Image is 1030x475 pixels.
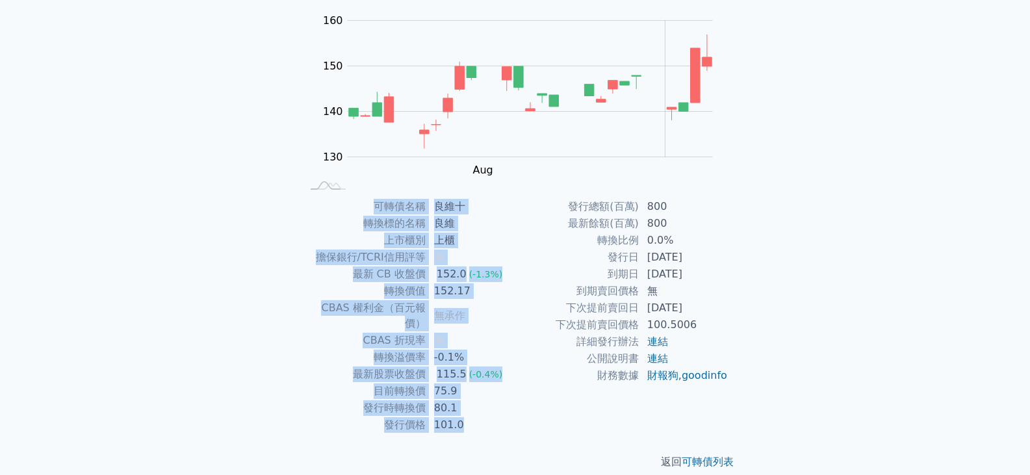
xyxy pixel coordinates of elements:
[515,266,639,283] td: 到期日
[302,417,426,433] td: 發行價格
[639,300,728,316] td: [DATE]
[302,383,426,400] td: 目前轉換價
[426,215,515,232] td: 良維
[434,251,444,263] span: 無
[639,367,728,384] td: ,
[639,232,728,249] td: 0.0%
[434,309,465,322] span: 無承作
[426,417,515,433] td: 101.0
[434,334,444,346] span: 無
[323,60,343,72] tspan: 150
[515,316,639,333] td: 下次提前賣回價格
[639,283,728,300] td: 無
[515,333,639,350] td: 詳細發行辦法
[302,249,426,266] td: 擔保銀行/TCRI信用評等
[515,300,639,316] td: 下次提前賣回日
[302,349,426,366] td: 轉換溢價率
[302,300,426,332] td: CBAS 權利金（百元報價）
[682,456,734,468] a: 可轉債列表
[647,352,668,365] a: 連結
[302,366,426,383] td: 最新股票收盤價
[426,198,515,215] td: 良維十
[515,249,639,266] td: 發行日
[323,151,343,163] tspan: 130
[515,198,639,215] td: 發行總額(百萬)
[469,269,503,279] span: (-1.3%)
[302,232,426,249] td: 上市櫃別
[639,198,728,215] td: 800
[302,283,426,300] td: 轉換價值
[302,198,426,215] td: 可轉債名稱
[302,266,426,283] td: 最新 CB 收盤價
[682,369,727,381] a: goodinfo
[472,164,493,176] tspan: Aug
[426,349,515,366] td: -0.1%
[302,400,426,417] td: 發行時轉換價
[647,369,678,381] a: 財報狗
[647,335,668,348] a: 連結
[515,367,639,384] td: 財務數據
[469,369,503,379] span: (-0.4%)
[639,266,728,283] td: [DATE]
[426,383,515,400] td: 75.9
[323,105,343,118] tspan: 140
[639,316,728,333] td: 100.5006
[434,266,469,282] div: 152.0
[302,332,426,349] td: CBAS 折現率
[426,283,515,300] td: 152.17
[426,400,515,417] td: 80.1
[515,350,639,367] td: 公開說明書
[639,249,728,266] td: [DATE]
[323,14,343,27] tspan: 160
[515,215,639,232] td: 最新餘額(百萬)
[515,283,639,300] td: 到期賣回價格
[316,14,732,176] g: Chart
[302,215,426,232] td: 轉換標的名稱
[515,232,639,249] td: 轉換比例
[287,454,744,470] p: 返回
[639,215,728,232] td: 800
[434,366,469,382] div: 115.5
[426,232,515,249] td: 上櫃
